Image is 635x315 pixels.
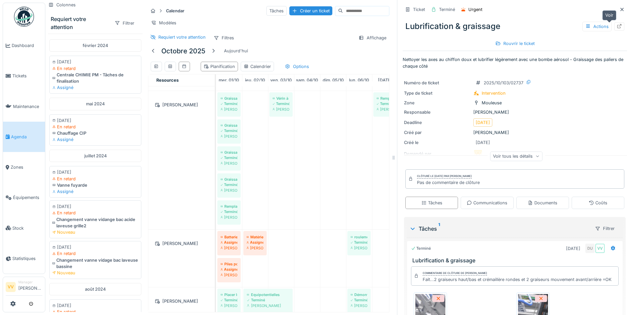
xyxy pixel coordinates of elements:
div: Terminé [221,209,237,214]
li: VV [6,282,16,292]
div: Options [282,62,312,71]
div: Terminé [221,155,237,160]
span: Statistiques [12,255,42,262]
div: [PERSON_NAME] [221,161,237,166]
div: Graissage cardan équilibrage [221,123,237,128]
div: Terminé [377,101,393,106]
div: Graissage cardan équilibrage [221,177,237,182]
div: [DATE] [52,302,138,309]
div: Terminé [221,182,237,187]
div: Requiert votre attention [158,34,206,40]
div: Pas de commentaire de clôture [417,179,480,186]
div: Démontage et remontage filtre sérum PFW [351,292,367,297]
div: 2025/10/103/02737 [484,80,523,86]
div: Nouveau [52,229,138,235]
div: [PERSON_NAME] [247,245,263,251]
div: [DATE] [52,59,138,65]
a: 1 octobre 2025 [217,76,241,85]
h3: Lubrification & graissage [412,257,620,264]
div: Piles pour télécommande volets [221,261,237,267]
div: Commentaire de clôture de [PERSON_NAME] [423,271,487,276]
div: Graissage cardan équilibrage [221,96,237,101]
div: [PERSON_NAME] [351,303,367,308]
div: Chauffage CIP [52,130,138,136]
div: Tâches [266,6,287,16]
div: Centrale CHIMIE PM - Tâches de finalisation [52,72,138,84]
div: Affichage [356,33,389,43]
div: Matériel pour raccordement des prises pour chargeur de gerbeurs quai 8 [247,234,263,240]
div: En retard [52,210,138,216]
a: Zones [3,152,45,182]
div: Changement vanne vidange bac acide laveuse grille2 [52,216,138,229]
div: En retard [52,250,138,257]
div: Calendrier [244,63,271,70]
div: Filtrer [112,18,137,28]
div: Terminé [273,101,289,106]
span: Dashboard [12,42,42,49]
div: En retard [52,176,138,182]
div: [PERSON_NAME] [351,245,367,251]
strong: Calendar [163,8,187,14]
div: Terminé [221,128,237,133]
div: [PERSON_NAME] [152,239,211,248]
div: [PERSON_NAME] [221,188,237,193]
span: Équipements [13,194,42,201]
div: Requiert votre attention [51,15,109,31]
div: [PERSON_NAME] [221,303,237,308]
div: DU [585,244,595,253]
div: Aujourd'hui [221,46,251,55]
li: [PERSON_NAME] [18,280,42,294]
div: Tâches [421,200,442,206]
a: Dashboard [3,30,45,61]
div: Voir [602,10,616,20]
div: Zone [404,100,471,106]
div: Nouveau [52,270,138,276]
div: Terminé [221,297,237,303]
div: Filtres [211,33,237,43]
div: [PERSON_NAME] [221,215,237,220]
div: Lubrification & graissage [403,18,627,35]
div: Rouvrir le ticket [493,39,537,48]
div: En retard [52,124,138,130]
a: Équipements [3,182,45,213]
a: Statistiques [3,243,45,274]
div: roulement 6204 rs ( 2 en stock) [351,234,367,240]
div: [DATE] [52,244,138,250]
div: mai 2024 [49,98,141,110]
div: Terminé [351,297,367,303]
div: Assigné [247,240,263,245]
div: Mouleuse [482,100,502,106]
span: Maintenance [13,103,42,110]
div: [DATE] [52,117,138,124]
a: 6 octobre 2025 [347,76,371,85]
a: VV Manager[PERSON_NAME] [6,280,42,296]
div: Tâches [409,225,589,233]
span: Agenda [11,134,42,140]
div: Deadline [404,119,471,126]
a: 2 octobre 2025 [243,76,267,85]
div: Urgent [468,6,482,13]
div: Batterie pour pistolet à rivets [221,234,237,240]
sup: 1 [438,225,440,233]
span: Tickets [12,73,42,79]
div: Actions [582,22,612,31]
div: [PERSON_NAME] [221,134,237,139]
a: 4 octobre 2025 [294,76,320,85]
div: Créer un ticket [289,6,332,15]
div: [DATE] [52,169,138,175]
div: Terminé [411,246,431,251]
div: Responsable [404,109,471,115]
div: février 2024 [49,39,141,52]
div: Filtrer [592,224,618,233]
div: [DATE] [566,245,580,252]
div: juillet 2024 [49,150,141,162]
a: 5 octobre 2025 [321,76,345,85]
div: Documents [528,200,557,206]
div: Terminé [247,297,289,303]
div: [DATE] [52,203,138,210]
div: [PERSON_NAME] [152,297,211,305]
div: Assigné [221,240,237,245]
div: [PERSON_NAME] [247,303,289,308]
div: [PERSON_NAME] [404,109,626,115]
a: 7 octobre 2025 [376,76,394,85]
